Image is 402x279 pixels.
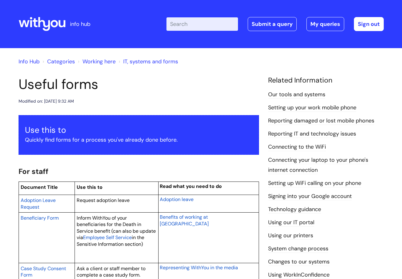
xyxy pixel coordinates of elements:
div: | - [166,17,384,31]
a: Working here [82,58,116,65]
a: Connecting your laptop to your phone's internet connection [268,156,368,174]
li: Solution home [41,57,75,66]
a: IT, systems and forms [123,58,178,65]
span: Ask a client or staff member to complete a case study form. [77,265,145,278]
div: Modified on: [DATE] 9:32 AM [19,97,74,105]
span: Adoption leave [160,196,194,203]
span: Inform WithYou of your beneficiaries for the Death in Service benefit (can also be update via [77,215,156,241]
a: Technology guidance [268,206,321,214]
a: System change process [268,245,328,253]
h3: Use this to [25,125,253,135]
a: Submit a query [248,17,297,31]
a: Beneficiary Form [21,214,59,221]
a: Setting up WiFi calling on your phone [268,179,361,187]
a: Signing into your Google account [268,192,352,200]
a: Setting up your work mobile phone [268,104,356,112]
a: Benefits of working at [GEOGRAPHIC_DATA] [160,213,209,227]
span: Use this to [77,184,103,190]
span: For staff [19,167,48,176]
a: Using our printers [268,232,313,240]
a: Categories [47,58,75,65]
li: IT, systems and forms [117,57,178,66]
span: Document Title [21,184,58,190]
li: Working here [76,57,116,66]
a: Using WorkInConfidence [268,271,330,279]
h1: Useful forms [19,76,259,93]
a: Reporting damaged or lost mobile phones [268,117,374,125]
a: Our tools and systems [268,91,325,99]
a: Using our IT portal [268,219,314,227]
p: info hub [70,19,90,29]
a: My queries [306,17,344,31]
a: Adoption Leave Request [21,196,56,210]
p: Quickly find forms for a process you've already done before. [25,135,253,145]
span: Employee Self Service [83,234,132,241]
a: Employee Self Service [83,234,132,241]
a: Adoption leave [160,196,194,203]
input: Search [166,17,238,31]
a: Case Study Consent Form [21,265,66,279]
a: Changes to our systems [268,258,330,266]
a: Info Hub [19,58,40,65]
span: Case Study Consent Form [21,265,66,278]
span: in the Sensitive Information section) [77,234,144,247]
a: Connecting to the WiFi [268,143,326,151]
span: Beneficiary Form [21,215,59,221]
a: Sign out [354,17,384,31]
a: Reporting IT and technology issues [268,130,356,138]
h4: Related Information [268,76,384,85]
a: Representing WithYou in the media [160,264,238,271]
span: Read what you need to do [160,183,222,189]
span: Adoption Leave Request [21,197,56,210]
span: Request adoption leave [77,197,130,203]
span: Benefits of working at [GEOGRAPHIC_DATA] [160,214,209,227]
